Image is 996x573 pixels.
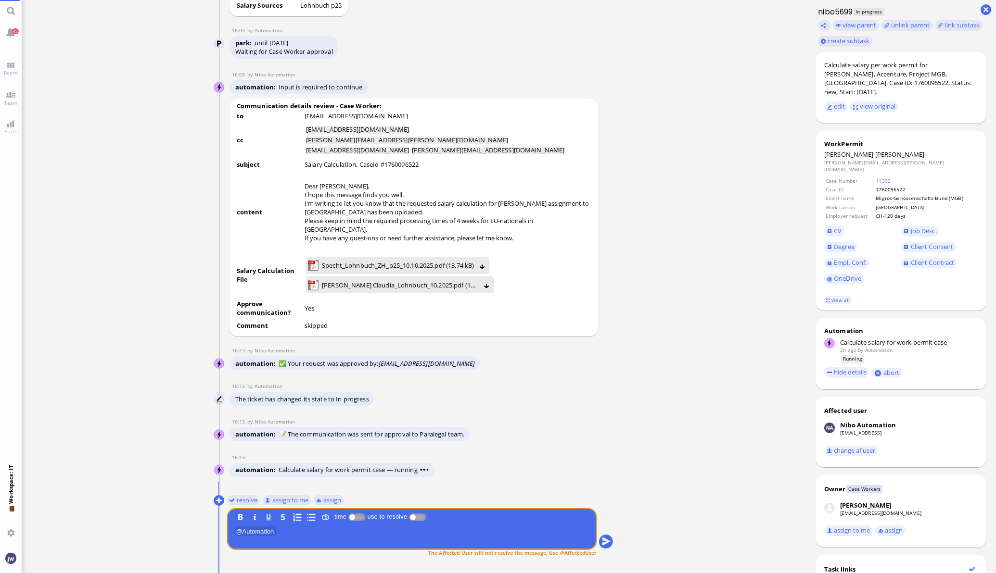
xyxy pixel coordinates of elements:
img: Nibo Automation [214,82,225,93]
div: [PERSON_NAME] [840,501,891,510]
td: Salary Calculation File [236,255,304,298]
span: [PERSON_NAME] [875,150,925,159]
div: Waiting for Case Worker approval [235,47,333,56]
img: Fabienne Arslan [824,503,835,513]
td: Migros-Genossenschafts-Bund (MGB) [875,194,977,202]
div: WorkPermit [824,139,978,148]
lob-view: SPECHT Claudia_Lohnbuch_10.2025.pdf (103.11 kB) [308,278,492,292]
button: unlink parent [881,20,932,31]
div: Affected user [824,406,868,415]
span: Client Consent [911,242,954,251]
span: Running [841,355,865,363]
runbook-parameter-view: [EMAIL_ADDRESS][DOMAIN_NAME] [305,112,408,120]
span: 16:13 [232,347,247,354]
li: [PERSON_NAME][EMAIL_ADDRESS][PERSON_NAME][DOMAIN_NAME] [306,137,508,144]
span: Board [1,69,20,76]
button: view parent [833,20,879,31]
img: Automation [214,38,225,49]
span: [PERSON_NAME] Claudia_Lohnbuch_10.2025.pdf (103.11 kB) [322,280,478,290]
button: S [278,511,288,522]
button: assign to me [824,525,873,536]
button: view original [850,101,898,112]
span: Case Workers [846,485,882,493]
span: [DATE] [269,38,289,47]
td: Case Number [825,177,874,185]
span: CV [834,226,842,235]
button: edit [824,101,848,112]
button: B [235,511,246,522]
a: CV [824,226,844,237]
span: by [247,347,255,354]
span: • [420,465,423,474]
span: 💼 Workspace: IT [7,504,14,525]
span: skipped [305,321,328,330]
a: Client Contract [901,258,958,268]
img: Automation [214,394,225,405]
span: 16:13 [232,418,247,425]
div: undefined [300,1,342,10]
img: Nibo Automation [214,430,225,440]
p: Please keep in mind the required processing times of 4 weeks for EU-nationals in [GEOGRAPHIC_DATA]. [305,216,591,234]
p: I hope this message finds you well. I'm writing to let you know that the requested salary calcula... [305,190,591,216]
p: If you have any questions or need further assistance, please let me know. [305,234,591,242]
b: Communication details review - Case Worker: [235,100,383,112]
span: ✅ Your request was approved by: [279,359,475,368]
label: time [333,513,349,520]
span: link subtask [945,21,980,29]
td: Approve communication? [236,299,304,320]
button: U [264,511,274,522]
a: Client Consent [901,242,956,252]
td: Employer request [825,212,874,220]
span: automation@nibo.ai [255,418,295,425]
span: automation [235,430,279,438]
p-inputswitch: use to resolve [409,513,426,520]
button: hide details [824,367,869,378]
span: Input is required to continue [279,83,363,91]
a: [EMAIL_ADDRESS][DOMAIN_NAME] [840,510,921,516]
a: [EMAIL_ADDRESS] [840,429,881,436]
li: [EMAIL_ADDRESS][DOMAIN_NAME] [306,147,409,154]
span: by [247,383,255,389]
span: automation@nibo.ai [255,347,295,354]
a: Degree [824,242,857,252]
span: Stats [2,128,19,135]
dd: [PERSON_NAME][EMAIL_ADDRESS][PERSON_NAME][DOMAIN_NAME] [824,159,978,173]
span: 16:13 [232,383,247,389]
span: • [426,465,429,474]
span: @ [236,527,243,535]
span: automation@bluelakelegal.com [255,383,282,389]
span: The Affected User will not receive the message. Use @AffectedUser [428,549,597,556]
span: In progress [854,8,884,16]
button: change af user [824,446,878,456]
a: Job Desc. [901,226,940,237]
span: Automation [233,526,277,536]
a: view all [824,296,852,304]
td: [GEOGRAPHIC_DATA] [875,203,977,211]
span: 2h ago [840,347,856,353]
div: Nibo Automation [840,421,896,429]
span: automation [235,465,279,474]
span: Job Desc. [911,226,937,235]
label: use to resolve [366,513,409,520]
button: assign [314,495,344,505]
a: Empl. Conf. [824,258,869,268]
task-group-action-menu: link subtask [935,20,983,31]
span: • [423,465,426,474]
span: by [858,347,863,353]
button: abort [872,368,902,378]
span: by [247,27,255,34]
button: resolve [227,495,260,505]
p-inputswitch: Log time spent [348,513,366,520]
span: 16:03 [232,71,247,78]
span: [PERSON_NAME] [824,150,874,159]
td: Client name [825,194,874,202]
button: Show flow diagram [969,566,975,572]
span: Team [2,100,20,106]
span: 📝 The communication was sent for approval to Paralegal team. [279,430,465,438]
img: SPECHT Claudia_Lohnbuch_10.2025.pdf [308,280,319,290]
button: I [249,511,260,522]
img: Nibo Automation [214,359,225,369]
span: automation@nibo.ai [255,71,295,78]
span: 16:13 [232,454,247,461]
div: Calculate salary for work permit case [840,338,978,347]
